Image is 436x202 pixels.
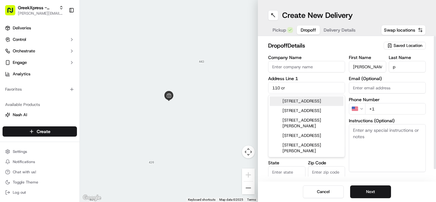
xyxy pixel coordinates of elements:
[349,61,386,72] input: Enter first name
[270,116,343,131] div: [STREET_ADDRESS][PERSON_NAME]
[99,82,116,89] button: See all
[13,149,27,154] span: Settings
[37,128,50,135] span: Create
[89,116,102,121] span: [DATE]
[13,61,25,72] img: 5e9a9d7314ff4150bce227a61376b483.jpg
[349,176,369,182] label: Advanced
[3,84,77,94] div: Favorites
[268,55,345,60] label: Company Name
[365,103,426,115] input: Enter phone number
[268,166,305,178] input: Enter state
[51,140,105,152] a: 💻API Documentation
[18,4,56,11] span: GreekXpress - Plainview
[4,140,51,152] a: 📗Knowledge Base
[3,126,77,137] button: Create
[350,185,391,198] button: Next
[242,146,255,158] button: Map camera controls
[268,76,345,81] label: Address Line 1
[13,37,26,42] span: Control
[13,116,18,122] img: 1736555255976-a54dd68f-1ca7-489b-9aae-adbdc363a1c4
[349,97,426,102] label: Phone Number
[13,60,27,65] span: Engage
[384,41,426,50] button: Saved Location
[3,110,77,120] button: Nash AI
[3,178,77,187] button: Toggle Theme
[381,25,426,35] button: Swap locations
[3,57,77,68] button: Engage
[3,168,77,176] button: Chat with us!
[6,143,11,148] div: 📗
[64,155,77,160] span: Pylon
[81,194,102,202] a: Open this area in Google Maps (opens a new window)
[394,43,422,49] span: Saved Location
[349,82,426,94] input: Enter email address
[188,198,215,202] button: Keyboard shortcuts
[6,83,43,88] div: Past conversations
[13,180,38,185] span: Toggle Theme
[3,100,77,110] div: Available Products
[303,185,344,198] button: Cancel
[6,61,18,72] img: 1736555255976-a54dd68f-1ca7-489b-9aae-adbdc363a1c4
[17,41,115,48] input: Got a question? Start typing here...
[13,169,36,175] span: Chat with us!
[13,99,18,104] img: 1736555255976-a54dd68f-1ca7-489b-9aae-adbdc363a1c4
[6,110,17,120] img: Dianne Alexi Soriano
[20,99,52,104] span: [PERSON_NAME]
[3,34,77,45] button: Control
[29,61,105,67] div: Start new chat
[86,116,88,121] span: •
[268,41,380,50] h2: dropoff Details
[270,96,343,106] div: [STREET_ADDRESS]
[308,166,345,178] input: Enter zip code
[45,154,77,160] a: Powered byPylon
[270,140,343,156] div: [STREET_ADDRESS][PERSON_NAME]
[6,6,19,19] img: Nash
[3,3,66,18] button: GreekXpress - Plainview[PERSON_NAME][EMAIL_ADDRESS][DOMAIN_NAME]
[324,27,356,33] span: Delivery Details
[219,198,243,201] span: Map data ©2025
[301,27,316,33] span: Dropoff
[54,143,59,148] div: 💻
[109,63,116,71] button: Start new chat
[242,168,255,181] button: Zoom in
[308,161,345,165] label: Zip Code
[6,93,17,103] img: Liam S.
[6,26,116,36] p: Welcome 👋
[3,188,77,197] button: Log out
[56,99,70,104] span: [DATE]
[29,67,88,72] div: We're available if you need us!
[53,99,55,104] span: •
[81,194,102,202] img: Google
[268,95,345,157] div: Suggestions
[5,112,74,118] a: Nash AI
[13,71,30,77] span: Analytics
[268,61,345,72] input: Enter company name
[13,25,31,31] span: Deliveries
[349,55,386,60] label: First Name
[268,161,305,165] label: State
[13,48,35,54] span: Orchestrate
[242,182,255,194] button: Zoom out
[3,147,77,156] button: Settings
[13,190,26,195] span: Log out
[349,76,426,81] label: Email (Optional)
[3,46,77,56] button: Orchestrate
[384,27,415,33] span: Swap locations
[60,143,102,149] span: API Documentation
[18,11,64,16] button: [PERSON_NAME][EMAIL_ADDRESS][DOMAIN_NAME]
[13,143,49,149] span: Knowledge Base
[349,118,426,123] label: Instructions (Optional)
[282,10,353,20] h1: Create New Delivery
[270,131,343,140] div: [STREET_ADDRESS]
[3,69,77,79] a: Analytics
[13,159,35,164] span: Notifications
[247,198,256,201] a: Terms (opens in new tab)
[273,27,286,33] span: Pickup
[20,116,85,121] span: [PERSON_NAME] [PERSON_NAME]
[389,61,426,72] input: Enter last name
[13,112,27,118] span: Nash AI
[3,23,77,33] a: Deliveries
[268,82,345,94] input: Enter address
[3,157,77,166] button: Notifications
